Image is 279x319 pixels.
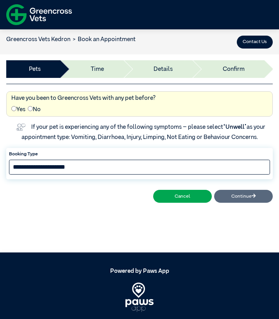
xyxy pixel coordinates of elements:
img: PawsApp [125,283,154,312]
label: No [28,105,41,114]
a: Pets [29,65,41,74]
input: Yes [11,106,16,111]
a: Greencross Vets Kedron [6,36,70,42]
button: Contact Us [237,36,273,49]
img: f-logo [6,2,72,27]
label: If your pet is experiencing any of the following symptoms – please select as your appointment typ... [21,124,267,140]
img: vet [14,121,28,133]
li: Book an Appointment [70,35,136,44]
input: No [28,106,33,111]
label: Yes [11,105,25,114]
nav: breadcrumb [6,35,136,44]
label: Have you been to Greencross Vets with any pet before? [11,94,156,103]
span: “Unwell” [223,124,247,130]
h5: Powered by Paws App [6,268,273,275]
button: Cancel [153,190,212,203]
label: Booking Type [9,151,270,158]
